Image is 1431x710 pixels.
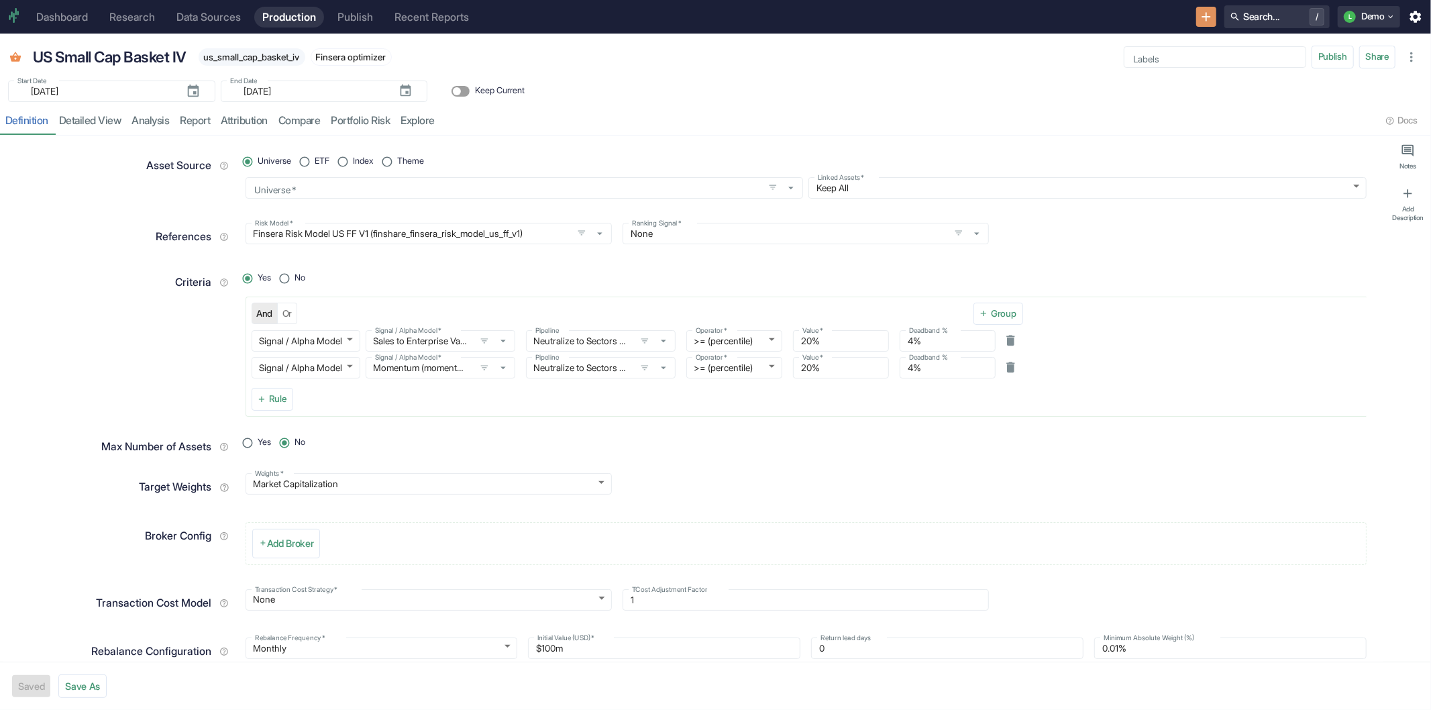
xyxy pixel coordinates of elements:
p: References [156,229,211,245]
label: End Date [230,77,258,87]
span: Neutralize to Sectors (neutralize_to_sectors) [526,357,676,378]
div: US Small Cap Basket IV [30,42,191,72]
span: No [295,436,305,449]
button: open filters [637,333,653,349]
span: Neutralize to Sectors (neutralize_to_sectors) [526,330,676,352]
input: yyyy-mm-dd [23,83,175,99]
span: ETF [315,155,329,168]
div: Signal / Alpha Model [252,357,360,378]
label: Start Date [17,77,47,87]
label: Rebalance Frequency [255,633,325,644]
p: Criteria [175,274,211,291]
span: Index [353,155,374,168]
label: Pipeline [535,353,559,363]
div: position [246,268,317,289]
div: L [1344,11,1356,23]
button: Rule [252,388,293,411]
label: Risk Model [255,219,293,229]
label: Minimum Absolute Weight (%) [1104,633,1195,644]
a: Explore [396,107,441,135]
p: Target Weights [139,479,211,495]
label: Deadband % [909,353,948,363]
button: Notes [1388,138,1428,176]
label: Operator [696,326,727,336]
a: detailed view [54,107,127,135]
a: Publish [329,7,381,28]
a: Dashboard [28,7,96,28]
button: Save As [58,674,107,698]
a: Research [101,7,163,28]
p: Rebalance Configuration [91,644,211,660]
a: Recent Reports [386,7,477,28]
span: Sales to Enterprise Value (sales_to_ev) [366,330,515,352]
span: No [295,272,305,285]
label: Ranking Signal [632,219,682,229]
label: TCost Adjustment Factor [632,585,708,595]
div: position [246,433,317,453]
div: Publish [337,11,373,23]
span: Theme [397,155,424,168]
label: Pipeline [535,326,559,336]
button: Share [1359,46,1395,68]
p: Max Number of Assets [101,439,211,455]
a: Data Sources [168,7,249,28]
input: yyyy-mm-dd [235,83,388,99]
div: Dashboard [36,11,88,23]
button: Delete rule [1000,330,1022,352]
button: And [252,303,278,324]
button: open filters [574,225,590,241]
div: None [246,589,612,611]
p: Transaction Cost Model [96,595,211,611]
span: us_small_cap_basket_iv [199,52,305,62]
button: Publish [1312,46,1354,68]
label: Value [802,326,823,336]
button: Search.../ [1224,5,1330,28]
div: Add Description [1391,205,1426,221]
div: Signal / Alpha Model [252,330,360,352]
div: >= (percentile) [686,330,782,352]
p: Asset Source [146,158,211,174]
a: Production [254,7,324,28]
div: Market Capitalization [246,473,612,495]
div: Data Sources [176,11,241,23]
label: Signal / Alpha Model [375,326,441,336]
button: Or [277,303,297,324]
p: US Small Cap Basket IV [33,46,187,68]
label: Initial Value (USD) [537,633,594,644]
span: Momentum (momentum) [366,357,515,378]
a: attribution [216,107,274,135]
button: New Resource [1196,7,1217,28]
div: Production [262,11,316,23]
button: open filters [637,360,653,376]
button: Docs [1381,110,1423,132]
span: Keep Current [475,85,525,97]
label: Return lead days [820,633,871,644]
span: Yes [258,272,271,285]
label: Deadband % [909,326,948,336]
label: Operator [696,353,727,363]
div: Recent Reports [394,11,469,23]
a: compare [273,107,326,135]
button: Add Broker [252,529,321,558]
button: open filters [951,225,967,241]
label: Linked Assets [818,173,864,183]
button: LDemo [1338,6,1400,28]
a: Portfolio Risk [326,107,396,135]
button: Group [973,303,1023,325]
button: open filters [765,179,781,195]
a: report [175,107,216,135]
div: >= (percentile) [686,357,782,378]
span: Basket [9,52,21,66]
div: Monthly [246,638,518,659]
label: Value [802,353,823,363]
label: Weights [255,469,284,479]
span: Finsera Risk Model US FF V1 (finshare_finsera_risk_model_us_ff_v1) [246,223,612,244]
div: Research [109,11,155,23]
button: open filters [476,360,492,376]
div: Keep All [808,177,1367,199]
span: Yes [258,436,271,449]
div: position [246,152,435,172]
label: Transaction Cost Strategy [255,585,337,595]
label: Signal / Alpha Model [375,353,441,363]
button: open filters [476,333,492,349]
